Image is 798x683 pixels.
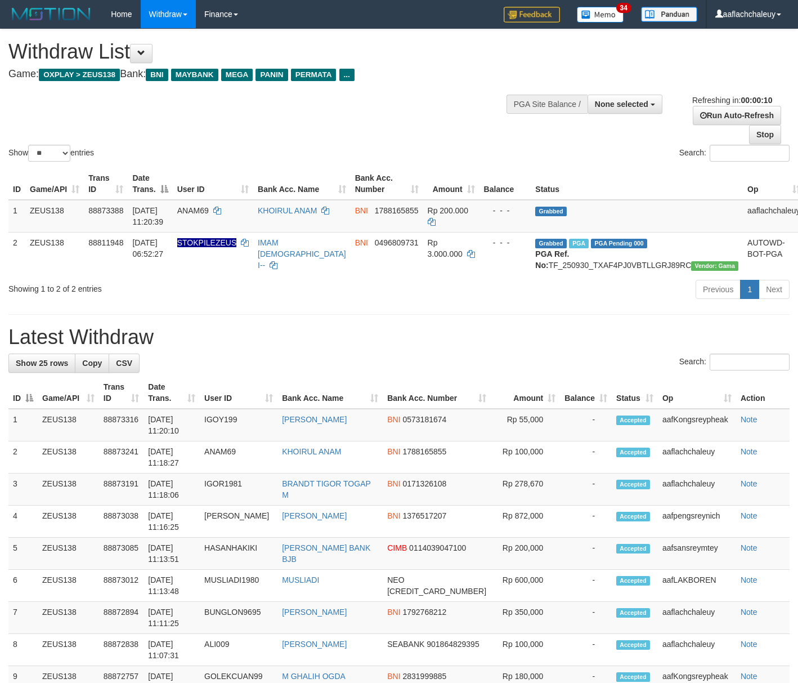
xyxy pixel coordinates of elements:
td: ZEUS138 [38,474,99,506]
td: Rp 278,670 [491,474,560,506]
td: 7 [8,602,38,634]
span: Copy 5859457168856576 to clipboard [387,587,486,596]
span: [DATE] 06:52:27 [132,238,163,258]
a: Run Auto-Refresh [693,106,781,125]
td: ALI009 [200,634,277,666]
span: Vendor URL: https://trx31.1velocity.biz [691,261,738,271]
img: MOTION_logo.png [8,6,94,23]
td: 4 [8,506,38,538]
td: ZEUS138 [38,409,99,441]
td: aafpengsreynich [658,506,736,538]
th: Balance [479,168,531,200]
a: [PERSON_NAME] [282,608,347,617]
td: [DATE] 11:16:25 [144,506,200,538]
td: [PERSON_NAME] [200,506,277,538]
h4: Game: Bank: [8,69,521,80]
th: Amount: activate to sort column ascending [423,168,479,200]
td: ZEUS138 [38,634,99,666]
td: 88873085 [99,538,144,570]
a: Note [741,575,757,584]
span: Copy 1788165855 to clipboard [375,206,419,215]
h1: Latest Withdraw [8,326,790,349]
a: [PERSON_NAME] [282,511,347,520]
a: Previous [696,280,741,299]
span: BNI [146,69,168,81]
span: BNI [387,511,400,520]
input: Search: [710,145,790,162]
a: KHOIRUL ANAM [258,206,317,215]
a: Note [741,608,757,617]
span: Copy 1792768212 to clipboard [402,608,446,617]
span: Accepted [616,544,650,553]
a: IMAM [DEMOGRAPHIC_DATA] I-- [258,238,346,270]
a: Note [741,543,757,552]
span: BNI [387,608,400,617]
span: Copy [82,359,102,368]
span: Copy 0573181674 to clipboard [402,415,446,424]
th: Date Trans.: activate to sort column ascending [144,377,200,409]
div: - - - [484,237,527,248]
span: Accepted [616,608,650,618]
th: Bank Acc. Number: activate to sort column ascending [383,377,491,409]
a: [PERSON_NAME] BANK BJB [282,543,370,564]
td: ZEUS138 [25,200,84,233]
td: - [560,570,612,602]
td: 88872894 [99,602,144,634]
b: PGA Ref. No: [535,249,569,270]
a: CSV [109,354,140,373]
a: Note [741,447,757,456]
span: Accepted [616,512,650,521]
h1: Withdraw List [8,41,521,63]
th: ID: activate to sort column descending [8,377,38,409]
span: Grabbed [535,239,567,248]
td: - [560,602,612,634]
span: Nama rekening ada tanda titik/strip, harap diedit [177,238,237,247]
a: Note [741,415,757,424]
td: 2 [8,232,25,275]
span: Accepted [616,576,650,586]
span: Rp 200.000 [428,206,468,215]
td: 1 [8,409,38,441]
td: HASANHAKIKI [200,538,277,570]
td: IGOY199 [200,409,277,441]
span: Accepted [616,480,650,489]
label: Search: [679,145,790,162]
th: Action [736,377,790,409]
td: ZEUS138 [38,538,99,570]
td: 8 [8,634,38,666]
th: Game/API: activate to sort column ascending [38,377,99,409]
span: Accepted [616,672,650,682]
td: aaflachchaleuy [658,634,736,666]
a: Note [741,672,757,681]
span: CSV [116,359,132,368]
td: ANAM69 [200,441,277,474]
td: aafsansreymtey [658,538,736,570]
td: Rp 872,000 [491,506,560,538]
input: Search: [710,354,790,370]
span: PANIN [255,69,288,81]
th: Bank Acc. Number: activate to sort column ascending [351,168,423,200]
a: 1 [740,280,759,299]
span: BNI [355,238,368,247]
td: MUSLIADI1980 [200,570,277,602]
td: BUNGLON9695 [200,602,277,634]
span: Show 25 rows [16,359,68,368]
td: Rp 350,000 [491,602,560,634]
span: Refreshing in: [692,96,772,105]
a: KHOIRUL ANAM [282,447,341,456]
span: Rp 3.000.000 [428,238,463,258]
td: 88873316 [99,409,144,441]
span: Grabbed [535,207,567,216]
td: IGOR1981 [200,474,277,506]
span: Copy 0114039047100 to clipboard [409,543,466,552]
td: - [560,474,612,506]
td: Rp 100,000 [491,634,560,666]
td: - [560,409,612,441]
th: Game/API: activate to sort column ascending [25,168,84,200]
span: 88873388 [88,206,123,215]
span: NEO [387,575,404,584]
td: [DATE] 11:18:27 [144,441,200,474]
div: PGA Site Balance / [506,95,588,114]
th: Amount: activate to sort column ascending [491,377,560,409]
th: Balance: activate to sort column ascending [560,377,612,409]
